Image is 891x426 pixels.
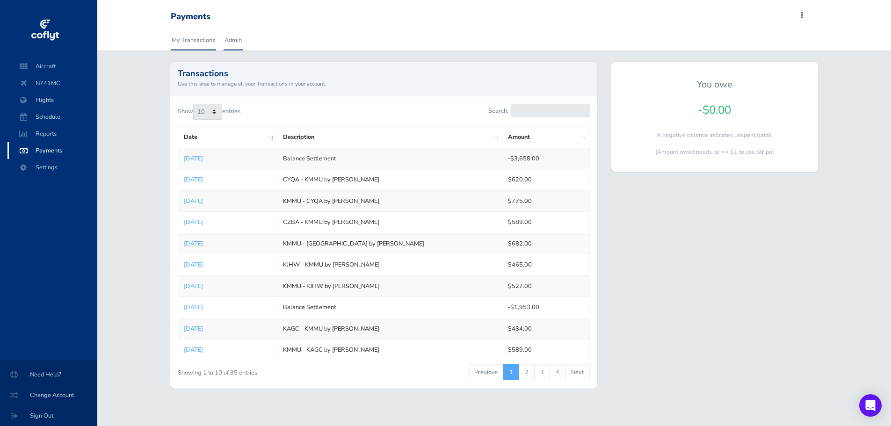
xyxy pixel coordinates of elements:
label: Show entries [178,104,240,120]
a: [DATE] [184,346,203,354]
label: Search: [488,104,590,117]
td: Balance Settlement [277,148,502,169]
td: KMMU - [GEOGRAPHIC_DATA] by [PERSON_NAME] [277,233,502,254]
a: [DATE] [184,282,203,290]
a: [DATE] [184,303,203,311]
td: KAGC - KMMU by [PERSON_NAME] [277,318,502,339]
div: Showing 1 to 10 of 35 entries [178,363,342,378]
td: $434.00 [502,318,589,339]
a: [DATE] [184,260,203,269]
span: Payments [17,142,88,159]
a: Admin [224,30,243,51]
td: KMMU - KAGC by [PERSON_NAME] [277,339,502,361]
h4: -$0.00 [619,103,810,117]
a: Next [565,364,590,380]
h2: Transactions [178,69,590,78]
span: Sign Out [11,407,86,424]
a: 1 [503,364,519,380]
td: -$3,658.00 [502,148,589,169]
div: Open Intercom Messenger [859,394,882,417]
a: [DATE] [184,154,203,163]
td: $465.00 [502,254,589,275]
a: 4 [550,364,565,380]
select: Showentries [193,104,222,120]
span: Flights [17,92,88,108]
td: $620.00 [502,169,589,190]
td: $527.00 [502,275,589,296]
a: [DATE] [184,325,203,333]
td: -$1,953.00 [502,297,589,318]
span: N741MC [17,75,88,92]
td: KMMU - KJHW by [PERSON_NAME] [277,275,502,296]
small: Use this area to manage all your Transactions in your account. [178,79,590,88]
a: [DATE] [184,218,203,226]
td: $589.00 [502,212,589,233]
a: 3 [534,364,550,380]
td: Balance Settlement [277,297,502,318]
span: Aircraft [17,58,88,75]
a: 2 [519,364,535,380]
th: Description: activate to sort column ascending [277,127,502,148]
td: KMMU - CYQA by [PERSON_NAME] [277,190,502,211]
span: Change Account [11,387,86,404]
span: Schedule [17,108,88,125]
h5: You owe [619,79,810,90]
a: My Transactions [171,30,216,51]
p: (Amount owed needs be <= $1 to use Stripe) [619,147,810,157]
th: Amount: activate to sort column ascending [502,127,589,148]
p: A negative balance indicates unspent funds. [619,130,810,140]
td: CZBA - KMMU by [PERSON_NAME] [277,212,502,233]
span: Need Help? [11,366,86,383]
th: Date: activate to sort column ascending [178,127,277,148]
td: $775.00 [502,190,589,211]
span: Settings [17,159,88,176]
td: $682.00 [502,233,589,254]
div: Payments [171,12,210,22]
img: coflyt logo [29,16,60,44]
a: [DATE] [184,239,203,248]
input: Search: [511,104,590,117]
td: $589.00 [502,339,589,361]
td: KJHW - KMMU by [PERSON_NAME] [277,254,502,275]
td: CYQA - KMMU by [PERSON_NAME] [277,169,502,190]
span: Reports [17,125,88,142]
a: [DATE] [184,197,203,205]
a: [DATE] [184,175,203,184]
